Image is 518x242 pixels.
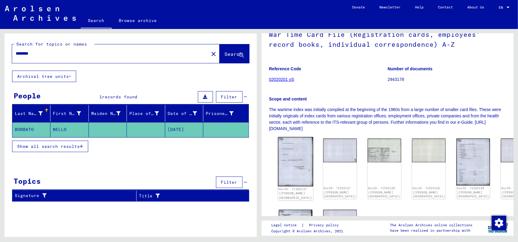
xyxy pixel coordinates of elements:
mat-cell: BOBBATO [12,122,50,137]
a: Browse archive [111,13,164,28]
button: Clear [208,48,220,60]
button: Filter [216,91,243,103]
h1: War Time Card File (Registration cards, employees’ record books, individual correspondence) A-Z [269,21,506,57]
div: First Name [53,110,81,117]
a: Search [81,13,111,29]
button: Search [220,44,249,63]
mat-label: Search for topics or names [16,41,87,47]
div: Last Name [15,110,43,117]
div: Signature [15,191,138,201]
a: DocID: 71525129 ([PERSON_NAME][GEOGRAPHIC_DATA]) [457,186,490,198]
div: First Name [53,109,88,118]
span: records found [102,94,137,100]
mat-cell: [DATE] [165,122,203,137]
div: Prisoner # [206,109,241,118]
img: 001.jpg [368,139,401,162]
a: DocID: 71525128 ([PERSON_NAME][GEOGRAPHIC_DATA]) [413,186,445,198]
span: EN [499,5,505,10]
img: Arolsen_neg.svg [5,6,76,21]
mat-header-cell: First Name [50,105,88,122]
mat-icon: close [210,50,217,58]
div: Prisoner # [206,110,233,117]
button: Archival tree units [12,71,76,82]
img: yv_logo.png [487,220,509,235]
div: Place of Birth [129,110,159,117]
div: Place of Birth [129,109,166,118]
div: Title [139,193,237,199]
a: Legal notice [271,222,301,228]
div: Change consent [491,215,506,230]
div: Maiden Name [91,109,128,118]
img: 002.jpg [323,139,357,162]
b: Reference Code [269,66,301,71]
div: Topics [14,176,41,186]
mat-header-cell: Prisoner # [203,105,248,122]
a: DocID: 71525128 ([PERSON_NAME][GEOGRAPHIC_DATA]) [368,186,401,198]
b: Scope and content [269,97,307,101]
p: Copyright © Arolsen Archives, 2021 [271,228,346,234]
div: | [271,222,346,228]
img: 002.jpg [412,139,446,162]
a: Privacy policy [304,222,346,228]
div: Date of Birth [168,110,197,117]
span: Search [225,51,243,57]
div: People [14,90,41,101]
span: Filter [221,180,237,185]
mat-header-cell: Place of Birth [127,105,165,122]
button: Filter [216,177,243,188]
div: Date of Birth [168,109,204,118]
a: 02020201 oS [269,77,294,82]
img: 001.jpg [278,137,313,186]
div: Maiden Name [91,110,121,117]
a: DocID: 71525127 ([PERSON_NAME][GEOGRAPHIC_DATA]) [278,187,312,199]
b: Number of documents [388,66,433,71]
span: Show all search results [17,144,80,149]
img: 002.jpg [323,210,357,234]
mat-cell: NELLO [50,122,88,137]
img: 001.jpg [456,139,490,186]
div: Title [139,191,243,201]
span: 1 [99,94,102,100]
p: The wartime index was initially compiled at the beginning of the 1980s from a large number of sma... [269,107,506,132]
mat-header-cell: Date of Birth [165,105,203,122]
p: The Arolsen Archives online collections [390,222,472,228]
div: Last Name [15,109,50,118]
mat-header-cell: Maiden Name [89,105,127,122]
span: Filter [221,94,237,100]
a: DocID: 71525127 ([PERSON_NAME][GEOGRAPHIC_DATA]) [323,186,356,198]
p: have been realized in partnership with [390,228,472,233]
p: 2943178 [388,76,506,83]
img: Change consent [492,216,506,230]
button: Show all search results [12,141,88,152]
mat-header-cell: Last Name [12,105,50,122]
div: Signature [15,193,132,199]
